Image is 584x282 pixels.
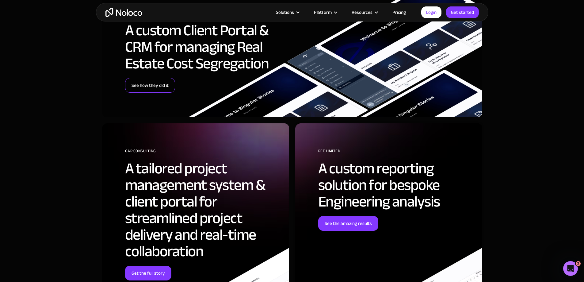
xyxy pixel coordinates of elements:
div: Platform [314,8,332,16]
div: Resources [352,8,372,16]
h2: A tailored project management system & client portal for streamlined project delivery and real-ti... [125,160,280,260]
span: 2 [576,261,581,266]
a: Login [421,6,441,18]
div: GAP Consulting [125,146,280,160]
div: Solutions [268,8,306,16]
a: Get the full story [125,266,171,280]
h2: A custom reporting solution for bespoke Engineering analysis [318,160,473,210]
div: PFE Limited [318,146,473,160]
a: See how they did it [125,78,175,93]
iframe: Intercom live chat [563,261,578,276]
a: Pricing [385,8,414,16]
a: See the amazing results [318,216,378,231]
a: Get started [446,6,479,18]
div: Solutions [276,8,294,16]
div: Resources [344,8,385,16]
a: home [105,8,142,17]
h2: A custom Client Portal & CRM for managing Real Estate Cost Segregation [125,22,280,72]
div: Platform [306,8,344,16]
